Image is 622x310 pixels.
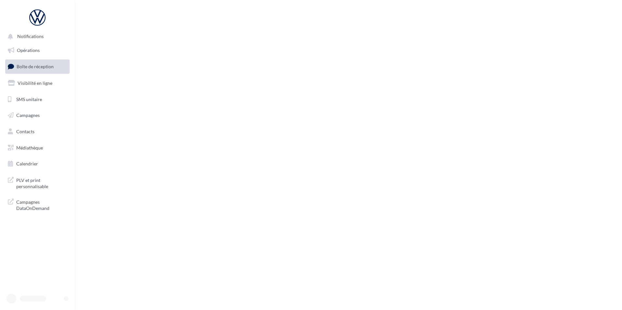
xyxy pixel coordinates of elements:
span: Opérations [17,47,40,53]
a: Boîte de réception [4,59,71,73]
span: SMS unitaire [16,96,42,102]
a: Campagnes [4,109,71,122]
span: Notifications [17,34,44,39]
a: SMS unitaire [4,93,71,106]
a: PLV et print personnalisable [4,173,71,192]
a: Opérations [4,44,71,57]
a: Calendrier [4,157,71,171]
span: PLV et print personnalisable [16,176,67,190]
span: Contacts [16,129,34,134]
a: Campagnes DataOnDemand [4,195,71,214]
span: Calendrier [16,161,38,166]
span: Campagnes [16,112,40,118]
span: Médiathèque [16,145,43,150]
span: Boîte de réception [17,64,54,69]
a: Visibilité en ligne [4,76,71,90]
a: Médiathèque [4,141,71,155]
span: Campagnes DataOnDemand [16,198,67,212]
a: Contacts [4,125,71,138]
span: Visibilité en ligne [18,80,52,86]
